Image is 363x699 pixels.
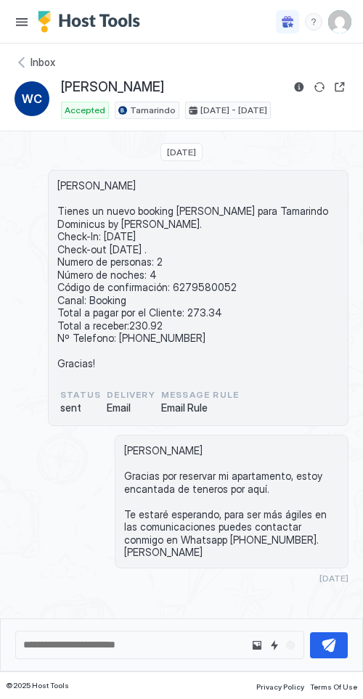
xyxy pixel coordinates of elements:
[124,444,339,559] span: [PERSON_NAME] Gracias por reservar mi apartamento, estoy encantada de teneros por aquí. Te estaré...
[310,682,357,691] span: Terms Of Use
[305,13,322,30] div: menu
[248,637,266,654] button: Upload image
[161,401,239,414] span: Email Rule
[200,104,267,117] span: [DATE] - [DATE]
[61,79,164,96] span: [PERSON_NAME]
[57,179,339,370] span: [PERSON_NAME] Tienes un nuevo booking [PERSON_NAME] para Tamarindo Dominicus by [PERSON_NAME]. Ch...
[22,90,42,107] span: WC
[65,104,105,117] span: Accepted
[60,388,101,401] span: status
[310,678,357,693] a: Terms Of Use
[6,681,69,690] span: © 2025 Host Tools
[319,573,348,584] span: [DATE]
[256,678,304,693] a: Privacy Policy
[331,78,348,96] button: Open reservation
[161,388,239,401] span: Message Rule
[328,10,351,33] div: User profile
[12,12,32,32] button: Menu
[38,11,147,33] a: Host Tools Logo
[107,401,155,414] span: Email
[107,388,155,401] span: Delivery
[60,401,101,414] span: sent
[130,104,176,117] span: Tamarindo
[256,682,304,691] span: Privacy Policy
[311,78,328,96] button: Sync reservation
[266,637,283,654] button: Quick reply
[167,147,196,158] span: [DATE]
[290,78,308,96] button: Reservation information
[30,56,55,69] span: Inbox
